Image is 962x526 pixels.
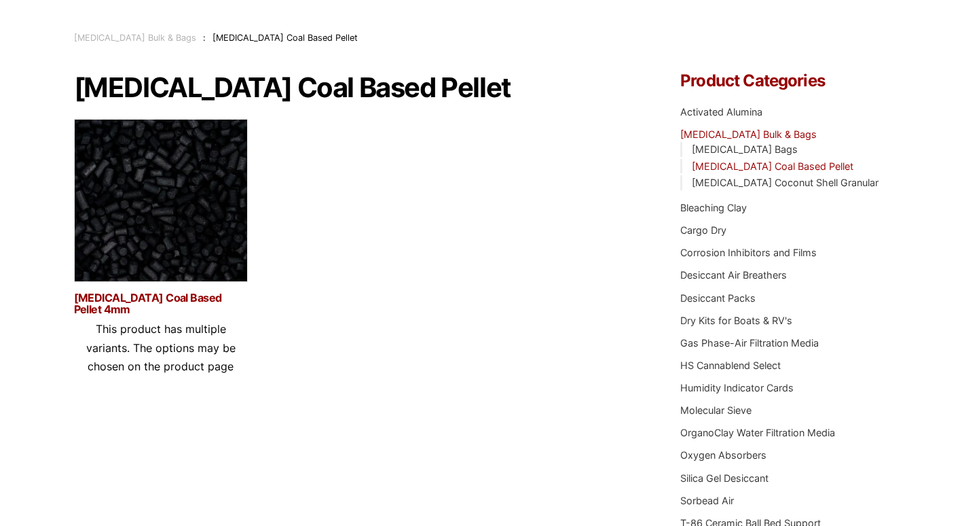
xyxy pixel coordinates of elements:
a: Molecular Sieve [680,404,752,416]
a: Gas Phase-Air Filtration Media [680,337,819,349]
h1: [MEDICAL_DATA] Coal Based Pellet [74,73,640,103]
a: Oxygen Absorbers [680,449,766,461]
a: [MEDICAL_DATA] Coconut Shell Granular [692,177,878,188]
a: [MEDICAL_DATA] Bulk & Bags [680,128,817,140]
a: Silica Gel Desiccant [680,472,769,484]
span: This product has multiple variants. The options may be chosen on the product page [86,322,236,372]
a: Sorbead Air [680,495,734,506]
span: [MEDICAL_DATA] Coal Based Pellet [212,33,358,43]
a: Desiccant Air Breathers [680,269,787,281]
a: Dry Kits for Boats & RV's [680,315,792,326]
a: Humidity Indicator Cards [680,382,794,393]
a: Desiccant Packs [680,292,756,304]
img: Activated Carbon 4mm Pellets [74,119,248,289]
a: [MEDICAL_DATA] Coal Based Pellet 4mm [74,292,248,315]
a: OrganoClay Water Filtration Media [680,427,835,438]
a: [MEDICAL_DATA] Coal Based Pellet [692,160,853,172]
a: Cargo Dry [680,224,726,236]
a: Activated Alumina [680,106,762,118]
a: HS Cannablend Select [680,360,781,371]
a: Bleaching Clay [680,202,747,213]
a: [MEDICAL_DATA] Bags [692,143,798,155]
a: Corrosion Inhibitors and Films [680,247,817,258]
a: [MEDICAL_DATA] Bulk & Bags [74,33,196,43]
h4: Product Categories [680,73,888,89]
span: : [203,33,206,43]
